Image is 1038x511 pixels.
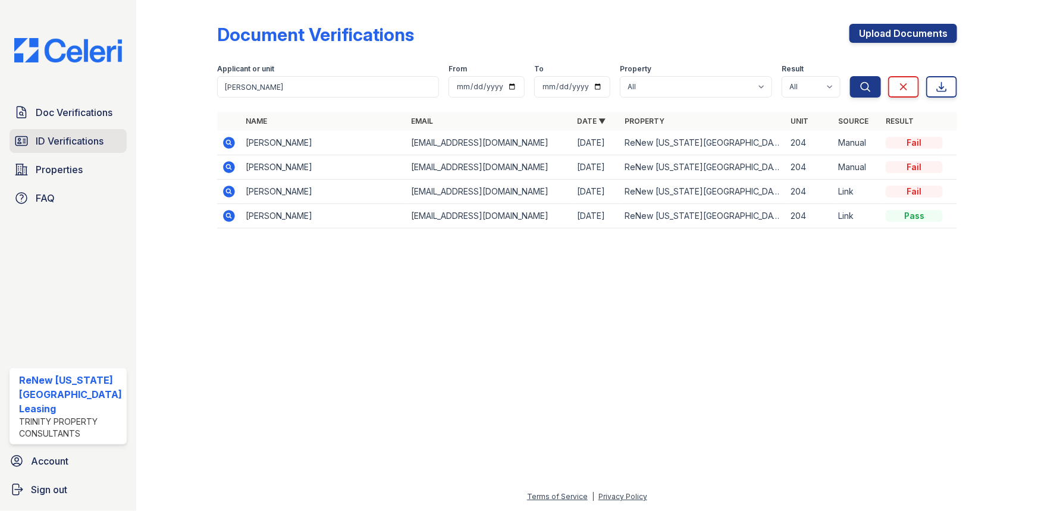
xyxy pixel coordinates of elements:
div: Fail [886,137,943,149]
td: [EMAIL_ADDRESS][DOMAIN_NAME] [407,155,573,180]
label: Result [782,64,804,74]
td: [PERSON_NAME] [241,180,407,204]
td: ReNew [US_STATE][GEOGRAPHIC_DATA] [620,155,786,180]
span: FAQ [36,191,55,205]
a: Sign out [5,478,131,501]
a: Date ▼ [577,117,606,126]
a: Property [625,117,664,126]
span: Doc Verifications [36,105,112,120]
td: Manual [833,155,881,180]
a: Source [838,117,868,126]
div: | [592,492,594,501]
a: Unit [791,117,808,126]
div: Fail [886,186,943,197]
a: Doc Verifications [10,101,127,124]
td: Link [833,204,881,228]
div: Document Verifications [217,24,414,45]
div: Fail [886,161,943,173]
td: Manual [833,131,881,155]
td: 204 [786,180,833,204]
a: Upload Documents [849,24,957,43]
label: Property [620,64,651,74]
td: [DATE] [572,204,620,228]
span: Account [31,454,68,468]
span: Properties [36,162,83,177]
div: Trinity Property Consultants [19,416,122,440]
td: ReNew [US_STATE][GEOGRAPHIC_DATA] [620,180,786,204]
a: Terms of Service [527,492,588,501]
td: [DATE] [572,131,620,155]
td: 204 [786,204,833,228]
a: Properties [10,158,127,181]
label: From [449,64,467,74]
td: [EMAIL_ADDRESS][DOMAIN_NAME] [407,204,573,228]
div: ReNew [US_STATE][GEOGRAPHIC_DATA] Leasing [19,373,122,416]
td: [EMAIL_ADDRESS][DOMAIN_NAME] [407,131,573,155]
td: [DATE] [572,155,620,180]
td: [EMAIL_ADDRESS][DOMAIN_NAME] [407,180,573,204]
td: [DATE] [572,180,620,204]
a: Result [886,117,914,126]
a: Privacy Policy [598,492,647,501]
td: 204 [786,131,833,155]
label: Applicant or unit [217,64,274,74]
span: Sign out [31,482,67,497]
td: [PERSON_NAME] [241,131,407,155]
a: Account [5,449,131,473]
a: Email [412,117,434,126]
div: Pass [886,210,943,222]
td: [PERSON_NAME] [241,155,407,180]
td: 204 [786,155,833,180]
td: Link [833,180,881,204]
input: Search by name, email, or unit number [217,76,440,98]
td: ReNew [US_STATE][GEOGRAPHIC_DATA] [620,131,786,155]
a: Name [246,117,267,126]
img: CE_Logo_Blue-a8612792a0a2168367f1c8372b55b34899dd931a85d93a1a3d3e32e68fde9ad4.png [5,38,131,62]
td: ReNew [US_STATE][GEOGRAPHIC_DATA] [620,204,786,228]
span: ID Verifications [36,134,104,148]
a: ID Verifications [10,129,127,153]
a: FAQ [10,186,127,210]
td: [PERSON_NAME] [241,204,407,228]
label: To [534,64,544,74]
